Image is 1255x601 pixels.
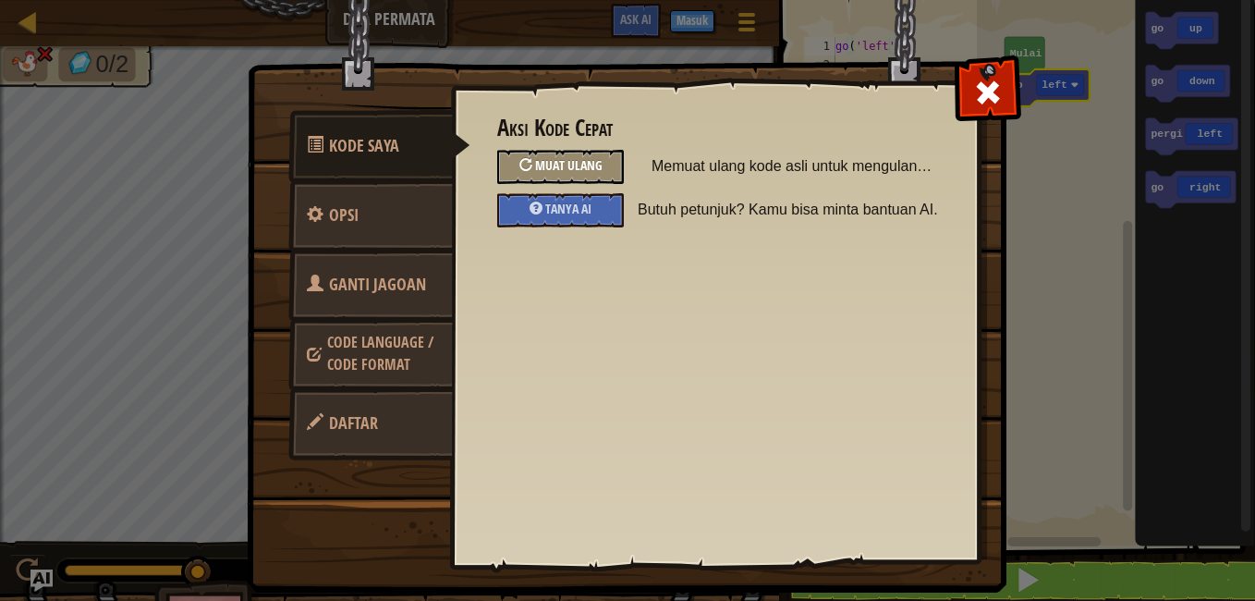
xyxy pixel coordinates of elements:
span: Butuh petunjuk? Kamu bisa minta bantuan AI. [638,193,946,227]
span: Memuat ulang kode asli untuk mengulang level [652,150,932,183]
span: Aksi Kode Cepat [329,134,399,157]
div: Memuat ulang kode asli untuk mengulang level [497,150,624,184]
h3: Aksi Kode Cepat [497,116,932,141]
a: Opsi [288,179,453,251]
span: Mengkonfigurasi pengaturan [329,203,359,227]
span: Memilih jagoan, bahasa [329,273,426,296]
span: Memilih jagoan, bahasa [327,332,433,374]
a: Kode Saya [288,110,470,182]
span: Muat Ulang [535,156,603,174]
div: Tanya AI [497,193,624,227]
span: Tanya AI [545,200,591,217]
span: Simpan perkembanganmu [329,411,378,435]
